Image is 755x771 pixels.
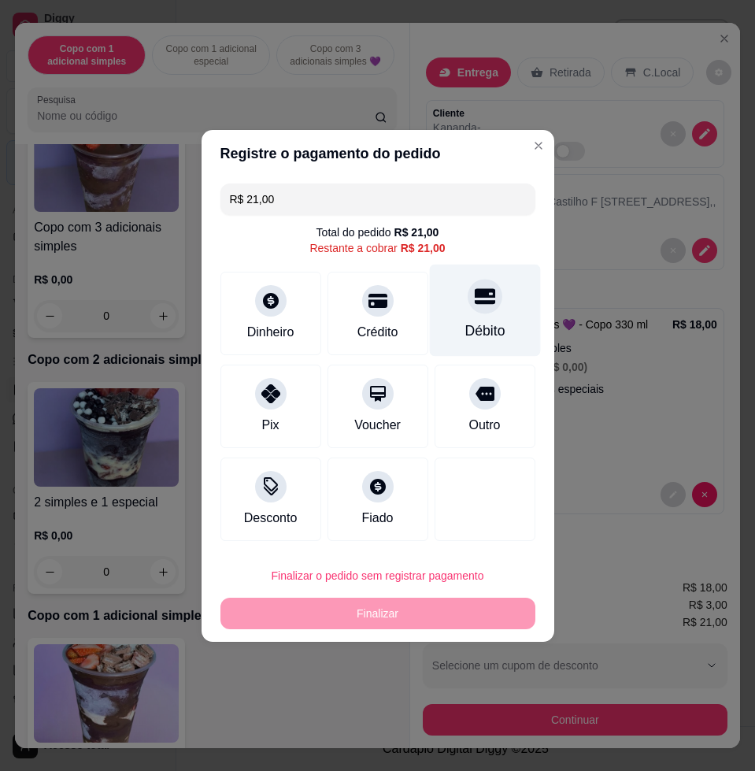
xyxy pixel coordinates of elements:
[230,183,526,215] input: Ex.: hambúrguer de cordeiro
[316,224,439,240] div: Total do pedido
[526,133,551,158] button: Close
[247,323,294,342] div: Dinheiro
[464,321,505,341] div: Débito
[244,509,298,528] div: Desconto
[354,416,401,435] div: Voucher
[468,416,500,435] div: Outro
[309,240,445,256] div: Restante a cobrar
[357,323,398,342] div: Crédito
[401,240,446,256] div: R$ 21,00
[220,560,535,591] button: Finalizar o pedido sem registrar pagamento
[261,416,279,435] div: Pix
[361,509,393,528] div: Fiado
[202,130,554,177] header: Registre o pagamento do pedido
[394,224,439,240] div: R$ 21,00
